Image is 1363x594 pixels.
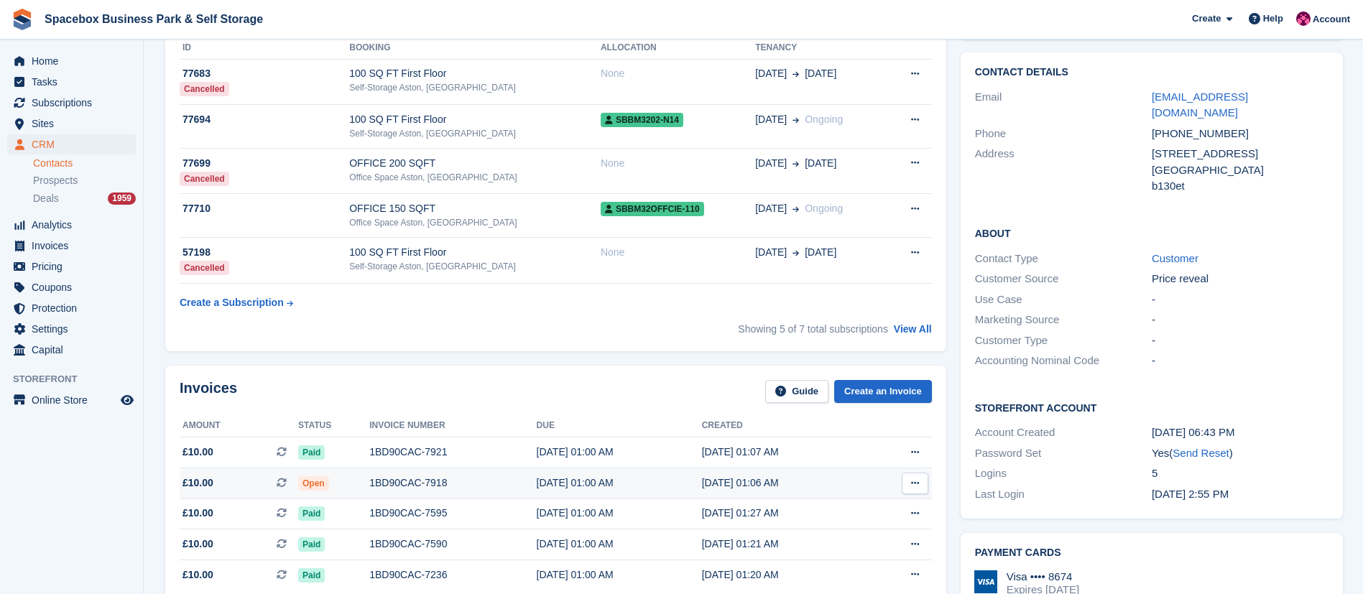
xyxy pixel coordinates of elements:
span: Open [298,476,329,491]
img: Avishka Chauhan [1296,11,1311,26]
div: Customer Source [975,271,1152,287]
a: Spacebox Business Park & Self Storage [39,7,269,31]
a: [EMAIL_ADDRESS][DOMAIN_NAME] [1152,91,1248,119]
span: [DATE] [755,112,787,127]
span: Paid [298,568,325,583]
div: None [601,245,755,260]
span: £10.00 [182,475,213,491]
div: 100 SQ FT First Floor [349,66,601,81]
span: Settings [32,319,118,339]
div: OFFICE 150 SQFT [349,201,601,216]
span: Invoices [32,236,118,256]
div: [DATE] 06:43 PM [1152,424,1329,441]
div: Logins [975,465,1152,482]
time: 2024-10-15 13:55:16 UTC [1152,488,1229,500]
div: Self-Storage Aston, [GEOGRAPHIC_DATA] [349,81,601,94]
th: Allocation [601,37,755,60]
div: Accounting Nominal Code [975,353,1152,369]
div: 77683 [180,66,349,81]
span: [DATE] [755,156,787,171]
div: [DATE] 01:27 AM [702,506,867,521]
th: Status [298,414,369,437]
div: Self-Storage Aston, [GEOGRAPHIC_DATA] [349,260,601,273]
div: Cancelled [180,82,229,96]
a: menu [7,236,136,256]
a: menu [7,319,136,339]
span: Create [1192,11,1221,26]
th: Created [702,414,867,437]
span: Help [1263,11,1283,26]
div: Yes [1152,445,1329,462]
a: Contacts [33,157,136,170]
h2: Payment cards [975,547,1329,559]
div: - [1152,353,1329,369]
div: 1BD90CAC-7236 [369,567,536,583]
span: Ongoing [805,203,843,214]
a: Guide [765,380,828,404]
span: £10.00 [182,506,213,521]
a: menu [7,215,136,235]
div: 5 [1152,465,1329,482]
div: [DATE] 01:00 AM [537,445,702,460]
div: 100 SQ FT First Floor [349,245,601,260]
a: menu [7,340,136,360]
div: Cancelled [180,172,229,186]
a: menu [7,277,136,297]
div: [DATE] 01:00 AM [537,475,702,491]
div: Account Created [975,424,1152,441]
div: [DATE] 01:06 AM [702,475,867,491]
div: [STREET_ADDRESS] [1152,146,1329,162]
div: [DATE] 01:00 AM [537,537,702,552]
span: Paid [298,537,325,552]
span: Ongoing [805,113,843,125]
div: Price reveal [1152,271,1329,287]
div: [DATE] 01:20 AM [702,567,867,583]
div: Office Space Aston, [GEOGRAPHIC_DATA] [349,216,601,229]
a: menu [7,113,136,134]
th: Due [537,414,702,437]
div: - [1152,312,1329,328]
th: ID [180,37,349,60]
span: ( ) [1169,447,1232,459]
span: £10.00 [182,537,213,552]
span: Tasks [32,72,118,92]
div: OFFICE 200 SQFT [349,156,601,171]
div: Address [975,146,1152,195]
th: Invoice number [369,414,536,437]
span: Deals [33,192,59,205]
span: Paid [298,506,325,521]
a: menu [7,134,136,154]
h2: About [975,226,1329,240]
a: View All [894,323,932,335]
span: £10.00 [182,445,213,460]
div: Marketing Source [975,312,1152,328]
div: [DATE] 01:00 AM [537,506,702,521]
a: Create an Invoice [834,380,932,404]
a: Prospects [33,173,136,188]
span: Capital [32,340,118,360]
div: [PHONE_NUMBER] [1152,126,1329,142]
span: Online Store [32,390,118,410]
span: Storefront [13,372,143,386]
div: Office Space Aston, [GEOGRAPHIC_DATA] [349,171,601,184]
div: Visa •••• 8674 [1007,570,1079,583]
a: menu [7,72,136,92]
div: Email [975,89,1152,121]
span: Account [1313,12,1350,27]
h2: Invoices [180,380,237,404]
h2: Storefront Account [975,400,1329,414]
a: menu [7,51,136,71]
div: 1959 [108,192,136,205]
div: - [1152,292,1329,308]
div: Phone [975,126,1152,142]
span: SBBM3202-N14 [601,113,683,127]
span: Prospects [33,174,78,187]
div: Create a Subscription [180,295,284,310]
span: Analytics [32,215,118,235]
span: £10.00 [182,567,213,583]
span: Coupons [32,277,118,297]
span: Pricing [32,256,118,277]
span: Subscriptions [32,93,118,113]
div: [DATE] 01:07 AM [702,445,867,460]
span: [DATE] [805,66,836,81]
